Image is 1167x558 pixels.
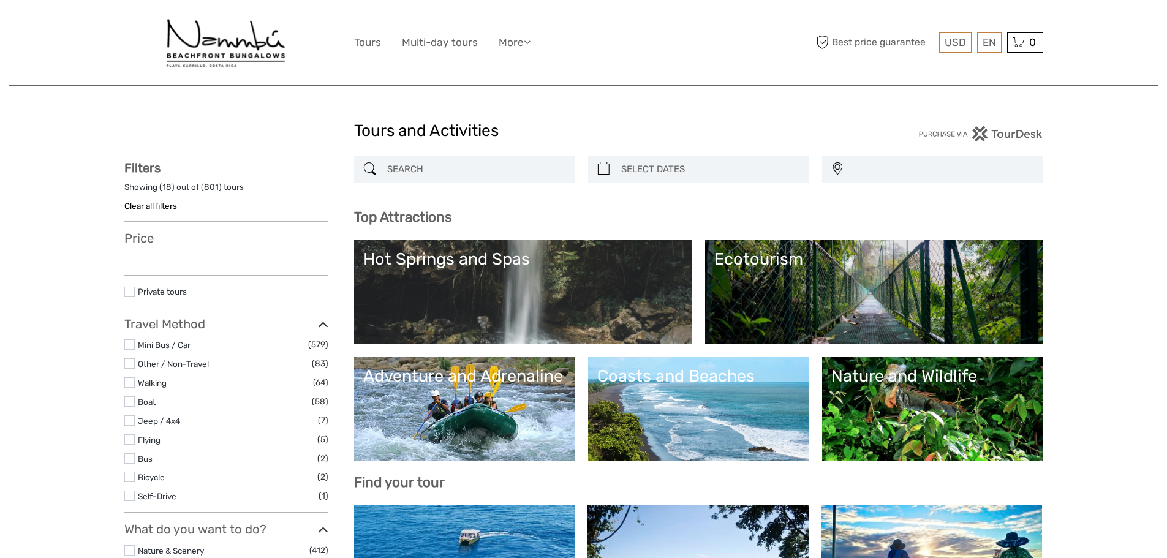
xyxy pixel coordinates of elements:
strong: Filters [124,160,161,175]
span: (2) [317,451,328,466]
span: (5) [317,432,328,447]
span: (579) [308,337,328,352]
a: Other / Non-Travel [138,359,209,369]
h3: Price [124,231,328,246]
span: 0 [1027,36,1038,48]
a: Bus [138,454,153,464]
a: Clear all filters [124,201,177,211]
a: More [499,34,531,51]
span: (412) [309,543,328,557]
div: Nature and Wildlife [831,366,1034,386]
a: Self-Drive [138,491,176,501]
a: Mini Bus / Car [138,340,191,350]
a: Coasts and Beaches [597,366,800,452]
div: EN [977,32,1002,53]
a: Adventure and Adrenaline [363,366,566,452]
a: Nature and Wildlife [831,366,1034,452]
a: Jeep / 4x4 [138,416,180,426]
div: Ecotourism [714,249,1034,269]
span: (58) [312,394,328,409]
a: Hot Springs and Spas [363,249,683,335]
a: Ecotourism [714,249,1034,335]
h3: Travel Method [124,317,328,331]
b: Top Attractions [354,209,451,225]
div: Coasts and Beaches [597,366,800,386]
b: Find your tour [354,474,445,491]
span: (64) [313,375,328,390]
label: 801 [204,181,219,193]
div: Hot Springs and Spas [363,249,683,269]
img: Hotel Nammbú [163,9,289,76]
div: Showing ( ) out of ( ) tours [124,181,328,200]
span: Best price guarantee [814,32,936,53]
a: Bicycle [138,472,165,482]
a: Tours [354,34,381,51]
h3: What do you want to do? [124,522,328,537]
span: USD [945,36,966,48]
input: SELECT DATES [616,159,803,180]
a: Boat [138,397,156,407]
input: SEARCH [382,159,569,180]
h1: Tours and Activities [354,121,814,141]
a: Private tours [138,287,187,296]
a: Walking [138,378,167,388]
div: Adventure and Adrenaline [363,366,566,386]
span: (2) [317,470,328,484]
a: Multi-day tours [402,34,478,51]
img: PurchaseViaTourDesk.png [918,126,1043,141]
a: Flying [138,435,161,445]
a: Nature & Scenery [138,546,204,556]
span: (1) [319,489,328,503]
span: (83) [312,356,328,371]
span: (7) [318,413,328,428]
label: 18 [162,181,172,193]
